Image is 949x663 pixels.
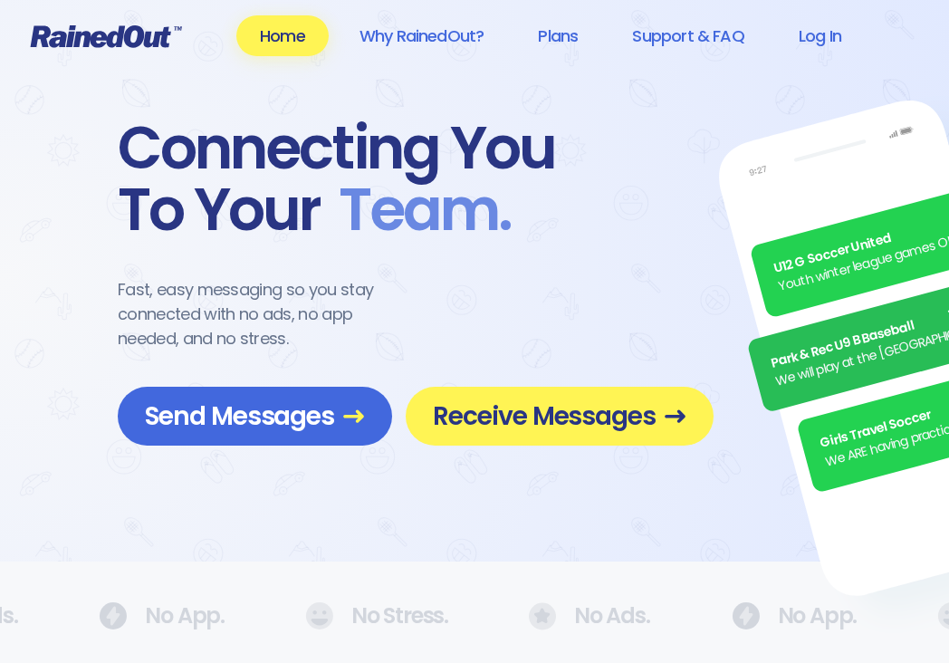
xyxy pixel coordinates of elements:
a: Plans [514,15,601,56]
img: No Ads. [732,602,760,629]
a: Home [236,15,329,56]
span: Send Messages [145,400,365,432]
span: Receive Messages [433,400,686,432]
div: No Ads. [529,602,623,630]
a: Why RainedOut? [336,15,508,56]
img: No Ads. [99,602,127,629]
div: No App. [732,602,829,629]
div: No App. [99,602,197,629]
img: No Ads. [529,602,556,630]
a: Send Messages [118,387,392,446]
a: Log In [775,15,865,56]
img: No Ads. [305,602,333,629]
a: Support & FAQ [609,15,767,56]
div: Connecting You To Your [118,118,714,241]
div: Fast, easy messaging so you stay connected with no ads, no app needed, and no stress. [118,277,407,351]
div: No Stress. [305,602,420,629]
span: Team . [321,179,511,241]
a: Receive Messages [406,387,714,446]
